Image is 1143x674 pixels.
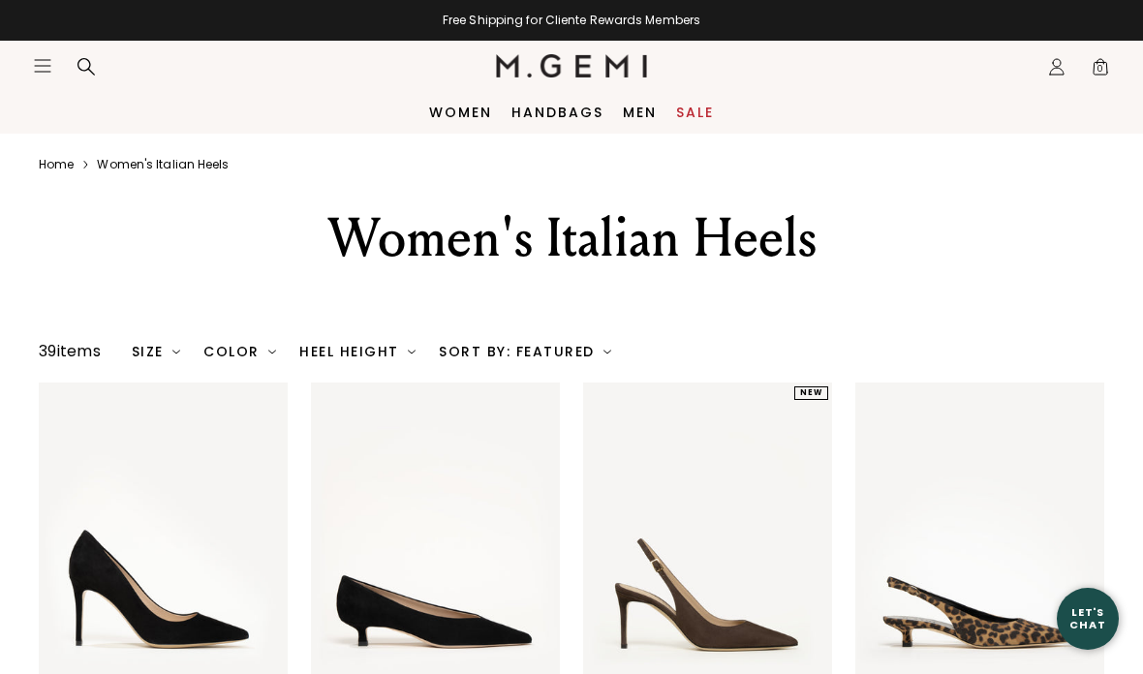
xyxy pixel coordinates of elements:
img: M.Gemi [496,54,648,77]
div: 39 items [39,340,101,363]
div: Sort By: Featured [439,344,611,359]
a: Women [429,105,492,120]
img: chevron-down.svg [268,348,276,355]
div: Color [203,344,276,359]
a: Women's italian heels [97,157,229,172]
a: Sale [676,105,714,120]
div: Let's Chat [1057,606,1119,630]
img: chevron-down.svg [172,348,180,355]
div: Size [132,344,181,359]
div: Heel Height [299,344,416,359]
a: Handbags [511,105,603,120]
div: Women's Italian Heels [212,203,931,273]
img: chevron-down.svg [408,348,416,355]
a: Home [39,157,74,172]
img: chevron-down.svg [603,348,611,355]
button: Open site menu [33,56,52,76]
a: Men [623,105,657,120]
div: NEW [794,386,828,400]
span: 0 [1091,61,1110,80]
